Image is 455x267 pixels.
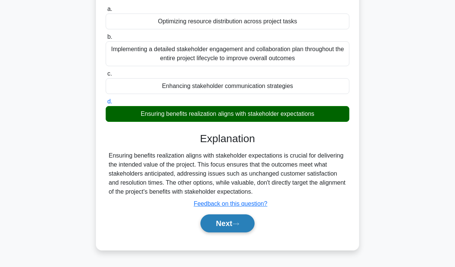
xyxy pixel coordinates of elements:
span: b. [107,33,112,40]
div: Enhancing stakeholder communication strategies [106,78,349,94]
h3: Explanation [110,132,345,145]
div: Optimizing resource distribution across project tasks [106,14,349,29]
span: d. [107,98,112,105]
div: Implementing a detailed stakeholder engagement and collaboration plan throughout the entire proje... [106,41,349,66]
button: Next [200,214,254,232]
span: a. [107,6,112,12]
a: Feedback on this question? [194,200,267,207]
div: Ensuring benefits realization aligns with stakeholder expectations [106,106,349,122]
span: c. [107,70,112,77]
div: Ensuring benefits realization aligns with stakeholder expectations is crucial for delivering the ... [109,151,346,196]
